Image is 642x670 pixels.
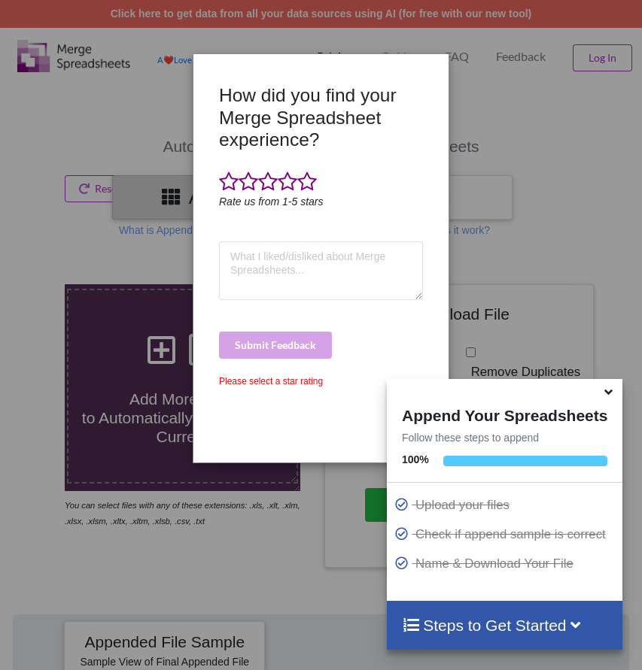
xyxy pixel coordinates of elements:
i: Rate us from 1-5 stars [219,196,324,208]
h4: Steps to Get Started [402,616,607,635]
b: 100 % [402,453,429,465]
h4: Append Your Spreadsheets [387,402,622,425]
p: Follow these steps to append [387,430,622,445]
p: Upload your files [394,496,619,514]
p: Check if append sample is correct [394,525,619,544]
p: Name & Download Your File [394,554,619,573]
div: Please select a star rating [219,374,423,388]
h3: How did you find your Merge Spreadsheet experience? [219,84,423,150]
